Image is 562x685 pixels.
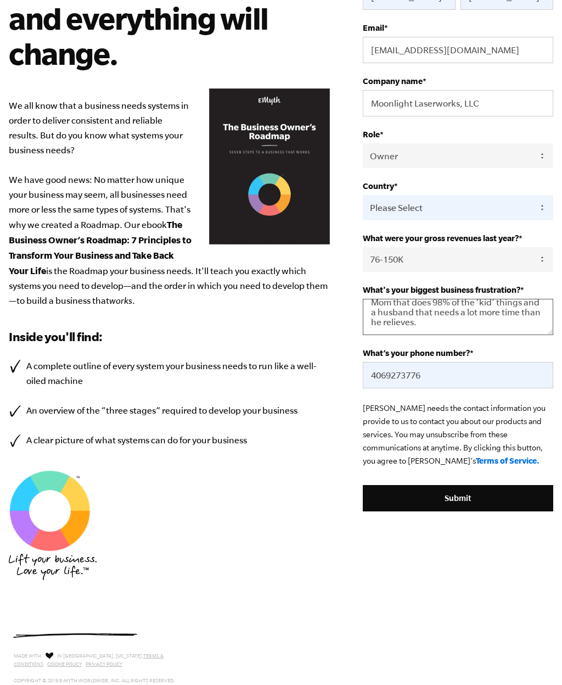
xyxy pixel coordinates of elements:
p: [PERSON_NAME] needs the contact information you provide to us to contact you about our products a... [363,402,553,467]
b: The Business Owner’s Roadmap: 7 Principles to Transform Your Business and Take Back Your Life [9,219,192,276]
img: EMyth SES TM Graphic [9,470,91,552]
span: Company name [363,76,423,86]
a: Terms & Conditions [14,653,164,667]
h3: Inside you'll find: [9,328,330,346]
em: works [109,296,132,305]
a: Privacy Policy [86,661,122,667]
li: A clear picture of what systems can do for your business [9,433,330,448]
li: An overview of the “three stages” required to develop your business [9,403,330,418]
img: Love [46,652,53,659]
p: We all know that a business needs systems in order to deliver consistent and reliable results. Bu... [9,98,330,308]
span: Role [363,130,380,139]
iframe: Chat Widget [507,632,562,685]
span: Email [363,23,384,32]
a: Cookie Policy [47,661,82,667]
img: Business Owners Roadmap Cover [209,88,330,245]
span: What's your biggest business frustration? [363,285,520,294]
li: A complete outline of every system your business needs to run like a well-oiled machine [9,359,330,388]
input: Submit [363,485,553,511]
textarea: I’ve been trying to work on systems for a while, but it’s time. Time required to work IN the busi... [363,299,553,335]
span: Country [363,181,394,191]
a: Terms of Service. [476,456,539,465]
img: EMyth_Logo_BP_Hand Font_Tagline_Stacked-Medium [9,554,97,580]
span: What’s your phone number? [363,348,470,358]
span: What were your gross revenues last year? [363,233,519,243]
